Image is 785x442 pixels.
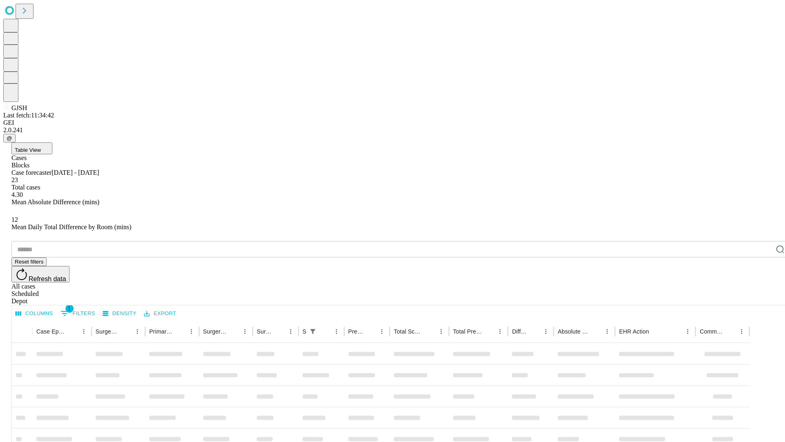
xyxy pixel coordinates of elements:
[307,326,318,337] button: Show filters
[11,216,18,223] span: 12
[132,326,143,337] button: Menu
[3,126,782,134] div: 2.0.241
[590,326,601,337] button: Sort
[11,142,52,154] button: Table View
[15,147,41,153] span: Table View
[394,328,423,335] div: Total Scheduled Duration
[331,326,342,337] button: Menu
[483,326,494,337] button: Sort
[13,307,55,320] button: Select columns
[558,328,589,335] div: Absolute Difference
[174,326,186,337] button: Sort
[348,328,364,335] div: Predicted In Room Duration
[257,328,273,335] div: Surgery Date
[494,326,506,337] button: Menu
[736,326,747,337] button: Menu
[78,326,90,337] button: Menu
[435,326,447,337] button: Menu
[724,326,736,337] button: Sort
[3,134,16,142] button: @
[11,176,18,183] span: 23
[307,326,318,337] div: 1 active filter
[319,326,331,337] button: Sort
[11,169,52,176] span: Case forecaster
[120,326,132,337] button: Sort
[700,328,723,335] div: Comments
[11,266,70,282] button: Refresh data
[11,104,27,111] span: GJSH
[52,169,99,176] span: [DATE] - [DATE]
[453,328,482,335] div: Total Predicted Duration
[285,326,296,337] button: Menu
[11,223,131,230] span: Mean Daily Total Difference by Room (mins)
[228,326,239,337] button: Sort
[11,184,40,191] span: Total cases
[365,326,376,337] button: Sort
[303,328,306,335] div: Scheduled In Room Duration
[7,135,12,141] span: @
[376,326,388,337] button: Menu
[186,326,197,337] button: Menu
[3,112,54,119] span: Last fetch: 11:34:42
[36,328,66,335] div: Case Epic Id
[11,191,23,198] span: 4.30
[11,257,47,266] button: Reset filters
[274,326,285,337] button: Sort
[203,328,227,335] div: Surgery Name
[619,328,649,335] div: EHR Action
[11,198,99,205] span: Mean Absolute Difference (mins)
[239,326,251,337] button: Menu
[540,326,552,337] button: Menu
[15,259,43,265] span: Reset filters
[682,326,693,337] button: Menu
[424,326,435,337] button: Sort
[601,326,613,337] button: Menu
[149,328,173,335] div: Primary Service
[58,307,97,320] button: Show filters
[529,326,540,337] button: Sort
[96,328,119,335] div: Surgeon Name
[650,326,661,337] button: Sort
[67,326,78,337] button: Sort
[3,119,782,126] div: GEI
[65,304,74,313] span: 1
[29,275,66,282] span: Refresh data
[512,328,528,335] div: Difference
[142,307,178,320] button: Export
[101,307,139,320] button: Density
